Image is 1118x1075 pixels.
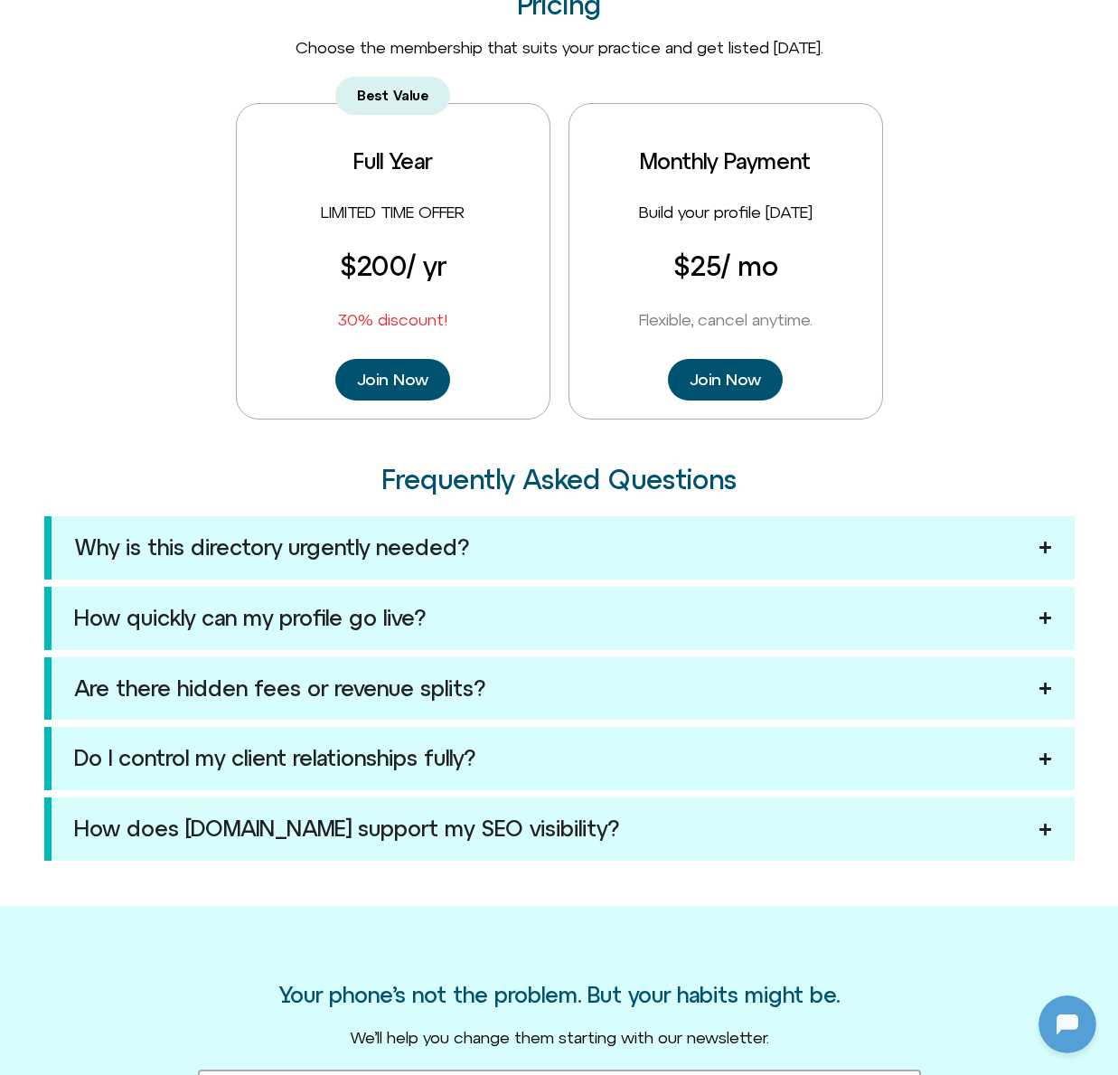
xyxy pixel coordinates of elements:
[340,251,446,281] h1: $200
[690,370,761,390] span: Join Now
[74,680,485,698] div: Are there hidden fees or revenue splits?
[44,657,1075,721] summary: Are there hidden fees or revenue splits?
[74,539,469,557] div: Why is this directory urgently needed?
[338,310,447,329] span: 30% discount!
[44,38,1075,58] div: Choose the membership that suits your practice and get listed [DATE].
[321,203,465,222] span: LIMITED TIME OFFER
[279,983,840,1006] h3: Your phone’s not the problem. But your habits might be.
[639,203,813,222] span: Build your profile [DATE]
[335,359,450,401] a: Join Now
[74,609,426,627] div: How quickly can my profile go live?
[407,250,446,281] span: / yr
[673,251,778,281] h1: $25
[335,77,450,115] a: Best Value
[44,727,1075,790] summary: Do I control my client relationships fully?
[44,516,1075,580] summary: Why is this directory urgently needed?
[44,797,1075,861] summary: How does [DOMAIN_NAME] support my SEO visibility?
[74,750,475,768] div: Do I control my client relationships fully?
[1038,995,1096,1053] iframe: Botpress
[357,370,428,390] span: Join Now
[44,587,1075,650] summary: How quickly can my profile go live?
[639,310,813,329] span: Flexible, cancel anytime.
[668,359,783,401] a: Join Now
[74,820,619,838] div: How does [DOMAIN_NAME] support my SEO visibility?
[350,1028,769,1047] span: We’ll help you change them starting with our newsletter.
[640,149,811,173] h3: Monthly Payment
[357,88,428,104] span: Best Value
[353,149,432,173] h3: Full Year
[44,516,1075,861] div: Accordion. Open links with Enter or Space, close with Escape, and navigate with Arrow Keys
[721,250,778,281] span: / mo
[44,465,1075,495] h2: Frequently Asked Questions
